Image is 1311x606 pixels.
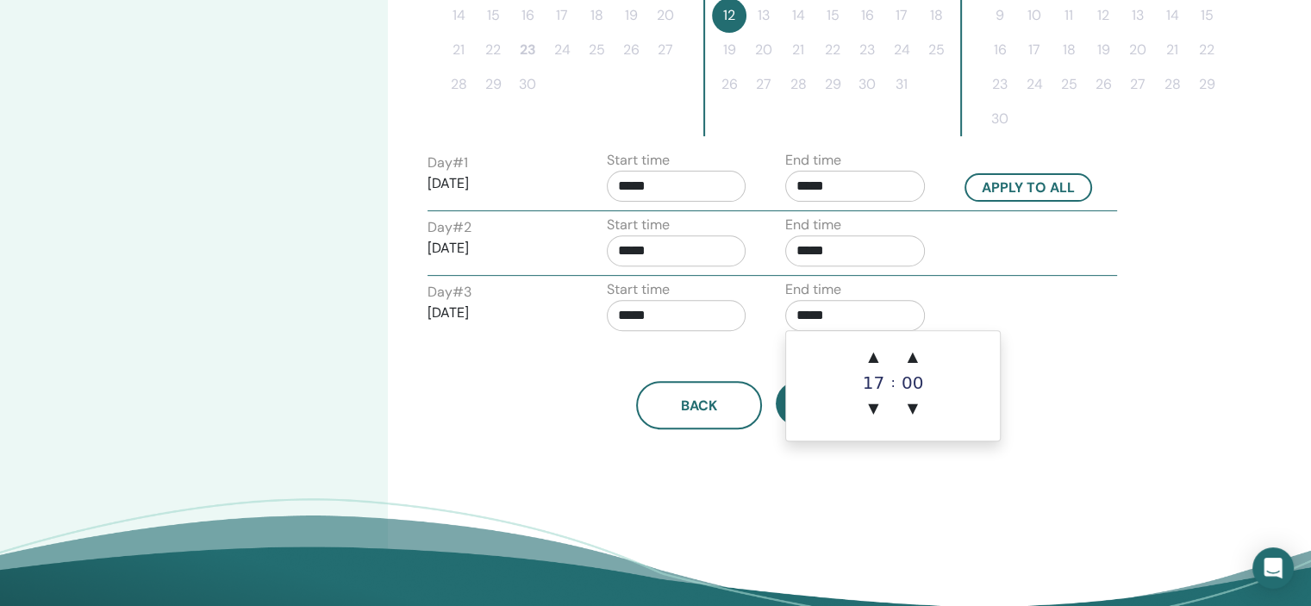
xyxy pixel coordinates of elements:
button: 19 [1086,33,1121,67]
button: 21 [441,33,476,67]
label: Start time [607,279,670,300]
button: 30 [850,67,884,102]
button: 18 [1052,33,1086,67]
p: [DATE] [428,303,567,323]
button: Back [636,381,762,429]
span: ▼ [896,391,930,426]
button: 29 [476,67,510,102]
label: Day # 2 [428,217,471,238]
button: 30 [983,102,1017,136]
button: 21 [781,33,815,67]
button: 17 [1017,33,1052,67]
button: 28 [1155,67,1189,102]
label: End time [785,150,841,171]
label: Start time [607,215,670,235]
button: 24 [884,33,919,67]
span: ▼ [856,391,890,426]
button: 31 [884,67,919,102]
button: 25 [919,33,953,67]
button: 24 [1017,67,1052,102]
button: 27 [648,33,683,67]
div: 17 [856,374,890,391]
button: 19 [712,33,746,67]
label: End time [785,215,841,235]
button: 28 [781,67,815,102]
button: 29 [815,67,850,102]
button: 26 [614,33,648,67]
button: 22 [1189,33,1224,67]
button: 27 [1121,67,1155,102]
button: 28 [441,67,476,102]
button: 23 [510,33,545,67]
div: : [890,340,895,426]
span: ▲ [896,340,930,374]
button: 25 [1052,67,1086,102]
div: 00 [896,374,930,391]
button: 20 [1121,33,1155,67]
button: 30 [510,67,545,102]
button: Next [776,381,902,426]
button: 27 [746,67,781,102]
button: 25 [579,33,614,67]
button: 22 [476,33,510,67]
button: 23 [983,67,1017,102]
label: Start time [607,150,670,171]
button: 24 [545,33,579,67]
button: 16 [983,33,1017,67]
label: Day # 3 [428,282,471,303]
button: 26 [1086,67,1121,102]
button: 20 [746,33,781,67]
button: 23 [850,33,884,67]
p: [DATE] [428,238,567,259]
button: 22 [815,33,850,67]
p: [DATE] [428,173,567,194]
span: Back [681,397,717,415]
label: Day # 1 [428,153,468,173]
label: End time [785,279,841,300]
button: Apply to all [965,173,1092,202]
button: 21 [1155,33,1189,67]
button: 29 [1189,67,1224,102]
span: ▲ [856,340,890,374]
div: Open Intercom Messenger [1252,547,1294,589]
button: 26 [712,67,746,102]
